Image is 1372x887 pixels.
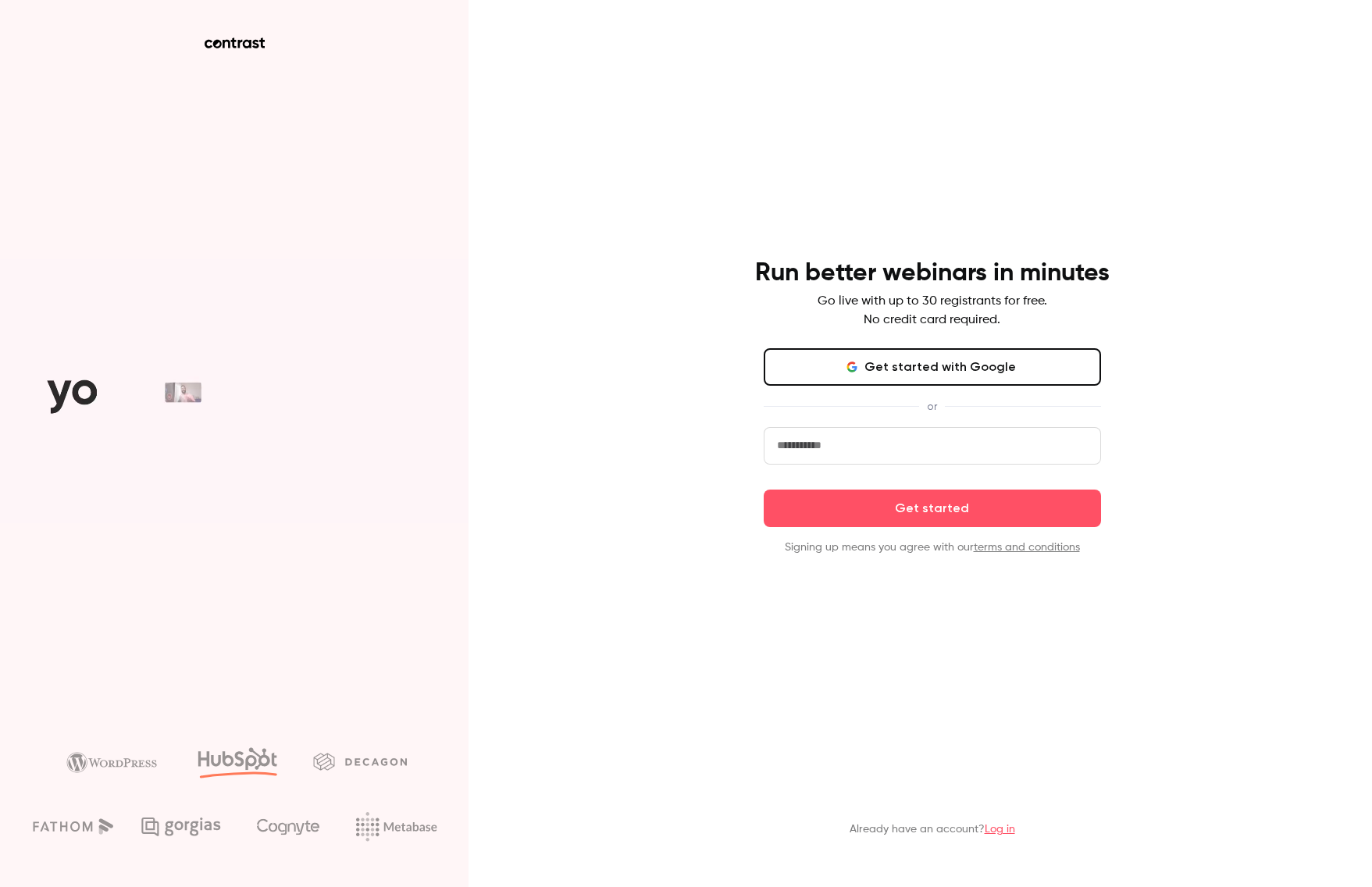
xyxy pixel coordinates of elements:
h4: Run better webinars in minutes [755,258,1110,289]
img: decagon [313,753,407,770]
button: Get started [764,490,1101,527]
span: or [919,398,945,415]
a: terms and conditions [974,542,1080,553]
button: Get started with Google [764,348,1101,386]
p: Go live with up to 30 registrants for free. No credit card required. [818,292,1047,330]
p: Already have an account? [850,821,1015,837]
p: Signing up means you agree with our [764,540,1101,555]
a: Log in [985,824,1015,835]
